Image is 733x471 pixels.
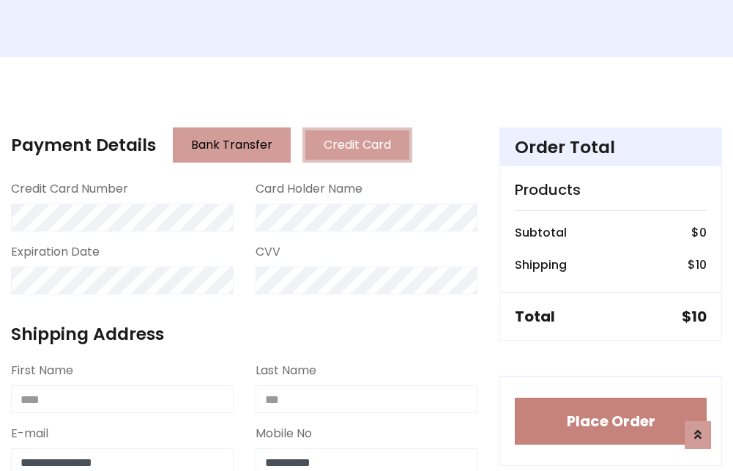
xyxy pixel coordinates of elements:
[11,135,156,155] h4: Payment Details
[11,243,100,261] label: Expiration Date
[696,256,707,273] span: 10
[11,362,73,379] label: First Name
[515,398,707,445] button: Place Order
[699,224,707,241] span: 0
[173,127,291,163] button: Bank Transfer
[688,258,707,272] h6: $
[11,180,128,198] label: Credit Card Number
[256,362,316,379] label: Last Name
[11,425,48,442] label: E-mail
[515,226,567,240] h6: Subtotal
[256,243,280,261] label: CVV
[11,324,477,344] h4: Shipping Address
[515,308,555,325] h5: Total
[691,226,707,240] h6: $
[302,127,412,163] button: Credit Card
[256,425,312,442] label: Mobile No
[691,306,707,327] span: 10
[515,137,707,157] h4: Order Total
[515,181,707,199] h5: Products
[682,308,707,325] h5: $
[515,258,567,272] h6: Shipping
[256,180,362,198] label: Card Holder Name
